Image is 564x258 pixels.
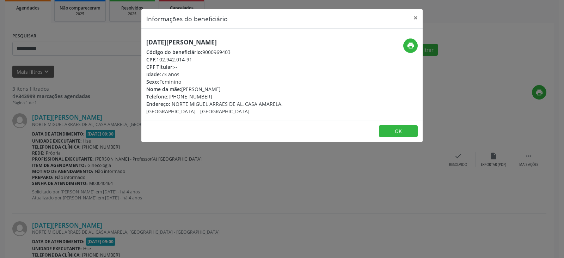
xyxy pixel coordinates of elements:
i: print [407,42,415,49]
span: Telefone: [146,93,168,100]
h5: [DATE][PERSON_NAME] [146,38,324,46]
span: Nome da mãe: [146,86,181,92]
div: [PHONE_NUMBER] [146,93,324,100]
div: Feminino [146,78,324,85]
span: Sexo: [146,78,159,85]
span: CPF Titular: [146,64,174,70]
div: 102.942.014-91 [146,56,324,63]
span: CPF: [146,56,157,63]
button: OK [379,125,418,137]
div: 73 anos [146,71,324,78]
span: Endereço: [146,101,170,107]
div: 9000969403 [146,48,324,56]
div: -- [146,63,324,71]
span: Código do beneficiário: [146,49,202,55]
button: print [403,38,418,53]
button: Close [409,9,423,26]
span: Idade: [146,71,161,78]
h5: Informações do beneficiário [146,14,228,23]
div: [PERSON_NAME] [146,85,324,93]
span: NORTE MIGUEL ARRAES DE AL, CASA AMARELA, [GEOGRAPHIC_DATA] - [GEOGRAPHIC_DATA] [146,101,282,115]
